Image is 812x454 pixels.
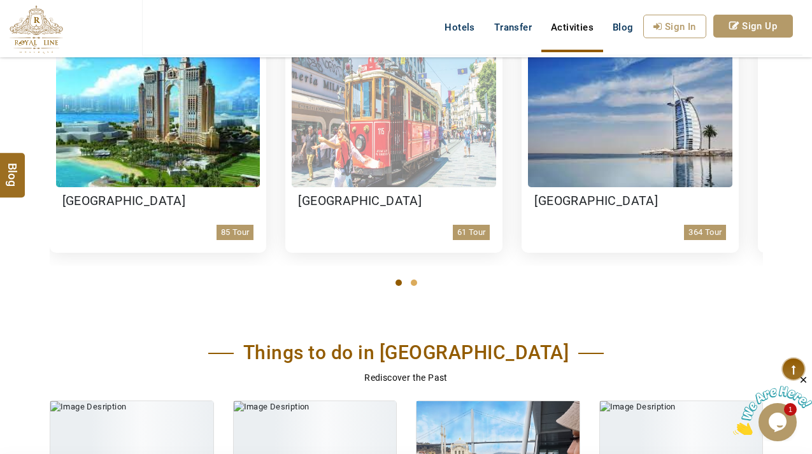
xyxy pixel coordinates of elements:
p: Rediscover the Past [50,371,763,385]
a: Transfer [485,15,541,40]
a: Activities [541,15,603,40]
h3: [GEOGRAPHIC_DATA] [298,194,490,209]
a: [GEOGRAPHIC_DATA]364 Tour [522,41,739,252]
span: Blog [613,22,634,33]
h2: Things to do in [GEOGRAPHIC_DATA] [208,341,604,364]
a: Sign In [643,15,706,38]
h3: [GEOGRAPHIC_DATA] [62,194,254,209]
p: 85 Tour [217,225,254,240]
a: Sign Up [713,15,793,38]
p: 61 Tour [453,225,490,240]
span: Blog [4,163,21,174]
iframe: chat widget [733,374,812,435]
a: Hotels [435,15,484,40]
a: Blog [603,15,643,40]
a: [GEOGRAPHIC_DATA]85 Tour [50,41,267,252]
a: [GEOGRAPHIC_DATA]61 Tour [285,41,502,252]
h3: [GEOGRAPHIC_DATA] [534,194,726,209]
img: The Royal Line Holidays [10,5,63,53]
p: 364 Tour [684,225,726,240]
